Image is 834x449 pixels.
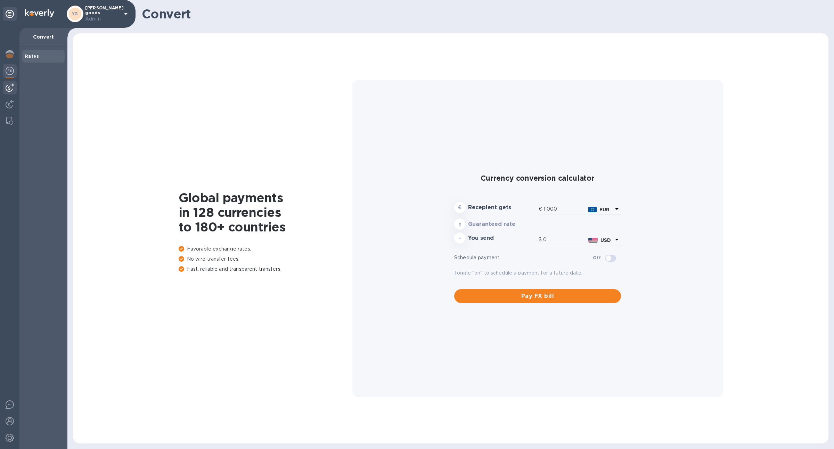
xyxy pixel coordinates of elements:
[85,15,120,23] p: Admin
[468,221,536,228] h3: Guaranteed rate
[454,289,621,303] button: Pay FX bill
[72,11,78,16] b: YG
[454,174,621,182] h2: Currency conversion calculator
[539,204,543,214] div: €
[454,269,621,277] p: Toggle "on" to schedule a payment for a future date.
[588,238,598,243] img: USD
[25,54,39,59] b: Rates
[454,232,465,244] div: =
[468,204,536,211] h3: Recepient gets
[468,235,536,242] h3: You send
[460,292,615,300] span: Pay FX bill
[179,245,352,253] p: Favorable exchange rates.
[539,235,543,245] div: $
[179,190,352,234] h1: Global payments in 128 currencies to 180+ countries
[179,266,352,273] p: Fast, reliable and transparent transfers.
[543,235,586,245] input: Amount
[454,254,593,261] p: Schedule payment
[25,9,54,17] img: Logo
[458,205,461,210] strong: €
[593,255,601,260] b: Off
[454,219,465,230] div: x
[599,207,610,212] b: EUR
[85,6,120,23] p: [PERSON_NAME] goods
[543,204,586,214] input: Amount
[6,67,14,75] img: Foreign exchange
[142,7,823,21] h1: Convert
[3,7,17,21] div: Unpin categories
[600,237,611,243] b: USD
[179,255,352,263] p: No wire transfer fees.
[25,33,62,40] p: Convert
